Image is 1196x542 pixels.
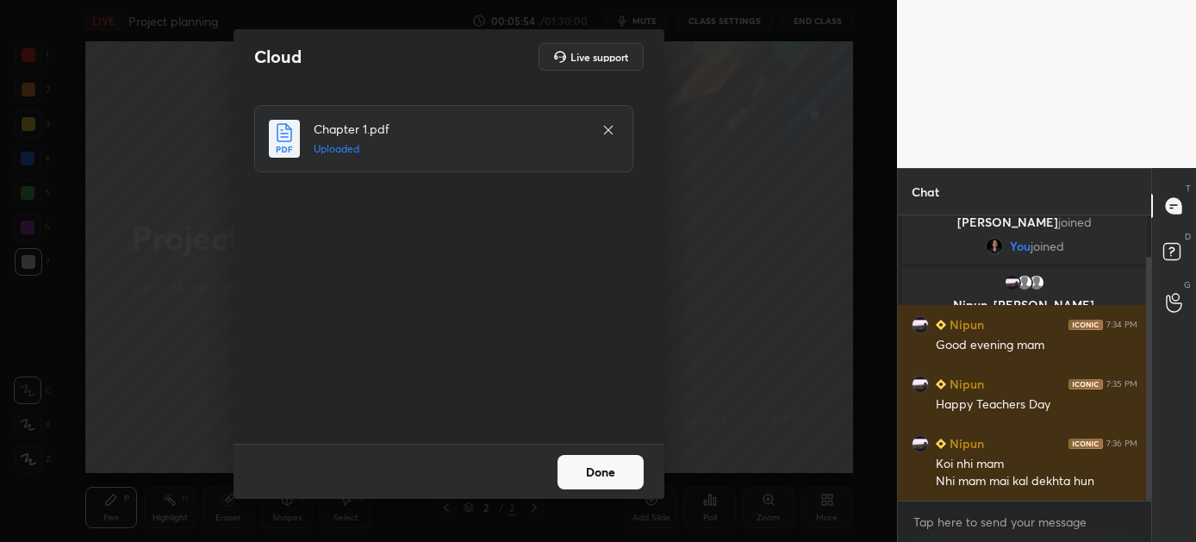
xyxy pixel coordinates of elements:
[570,52,628,62] h5: Live support
[936,320,946,330] img: Learner_Badge_beginner_1_8b307cf2a0.svg
[254,46,302,68] h2: Cloud
[936,473,1137,490] div: Nhi mam mai kal dekhta hun
[912,316,929,333] img: dcf135cfede144ce86757e5b5a1983d7.jpg
[1068,320,1103,330] img: iconic-dark.1390631f.png
[1004,274,1021,291] img: dcf135cfede144ce86757e5b5a1983d7.jpg
[912,376,929,393] img: dcf135cfede144ce86757e5b5a1983d7.jpg
[936,456,1137,473] div: Koi nhi mam
[1185,230,1191,243] p: D
[1106,439,1137,449] div: 7:36 PM
[1184,278,1191,291] p: G
[314,120,584,138] h4: Chapter 1.pdf
[946,315,984,333] h6: Nipun
[1016,274,1033,291] img: default.png
[936,379,946,389] img: Learner_Badge_beginner_1_8b307cf2a0.svg
[913,202,1137,229] p: [PERSON_NAME], [PERSON_NAME]
[558,455,644,489] button: Done
[1186,182,1191,195] p: T
[936,337,1137,354] div: Good evening mam
[1010,240,1031,253] span: You
[913,298,1137,326] p: Nipun, [PERSON_NAME], [PERSON_NAME]
[1068,439,1103,449] img: iconic-dark.1390631f.png
[1058,214,1092,230] span: joined
[1031,240,1064,253] span: joined
[1106,379,1137,389] div: 7:35 PM
[1068,379,1103,389] img: iconic-dark.1390631f.png
[912,435,929,452] img: dcf135cfede144ce86757e5b5a1983d7.jpg
[1106,320,1137,330] div: 7:34 PM
[1028,274,1045,291] img: default.png
[946,434,984,452] h6: Nipun
[898,169,953,215] p: Chat
[936,439,946,449] img: Learner_Badge_beginner_1_8b307cf2a0.svg
[946,375,984,393] h6: Nipun
[898,215,1151,501] div: grid
[986,238,1003,255] img: e08afb1adbab4fda801bfe2e535ac9a4.jpg
[936,396,1137,414] div: Happy Teachers Day
[314,141,584,157] h5: Uploaded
